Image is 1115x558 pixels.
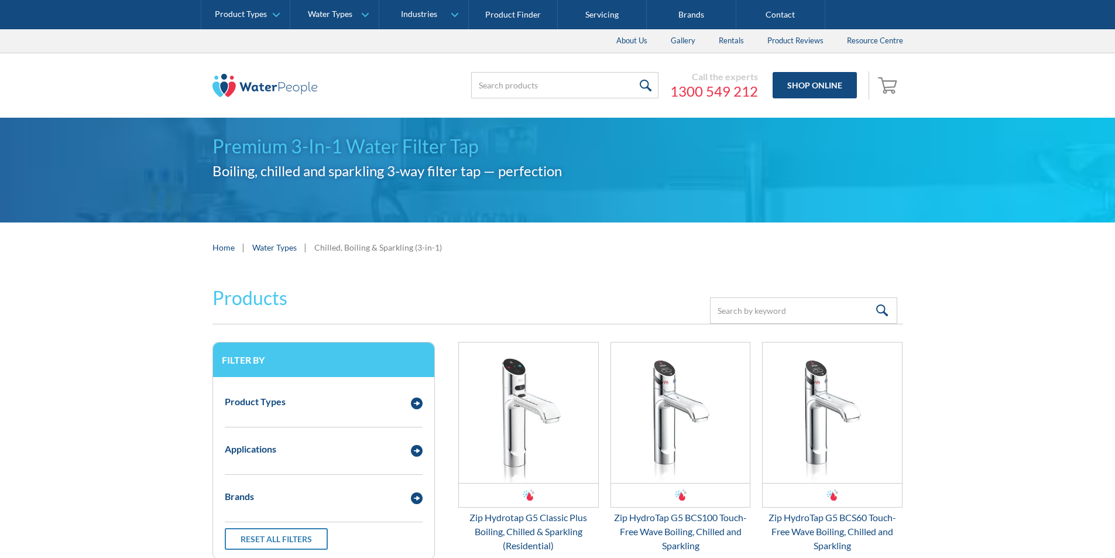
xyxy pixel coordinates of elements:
a: Zip HydroTap G5 BCS60 Touch-Free Wave Boiling, Chilled and SparklingZip HydroTap G5 BCS60 Touch-F... [762,342,903,553]
img: Zip Hydrotap G5 Classic Plus Boiling, Chilled & Sparkling (Residential) [459,343,598,483]
div: Zip HydroTap G5 BCS100 Touch-Free Wave Boiling, Chilled and Sparkling [610,511,751,553]
a: About Us [605,29,659,53]
iframe: podium webchat widget bubble [998,499,1115,558]
a: Gallery [659,29,707,53]
a: Zip HydroTap G5 BCS100 Touch-Free Wave Boiling, Chilled and SparklingZip HydroTap G5 BCS100 Touch... [610,342,751,553]
div: Product Types [215,9,267,19]
h2: Products [212,284,287,312]
a: Shop Online [773,72,857,98]
a: Rentals [707,29,756,53]
a: 1300 549 212 [670,83,758,100]
div: Zip Hydrotap G5 Classic Plus Boiling, Chilled & Sparkling (Residential) [458,511,599,553]
img: Zip HydroTap G5 BCS100 Touch-Free Wave Boiling, Chilled and Sparkling [611,343,750,483]
div: Brands [225,489,254,504]
a: Resource Centre [835,29,915,53]
div: Product Types [225,395,286,409]
div: Industries [401,9,437,19]
div: | [241,240,246,254]
h1: Premium 3-In-1 Water Filter Tap [212,132,903,160]
div: Call the experts [670,71,758,83]
img: The Water People [212,74,318,97]
div: Applications [225,442,276,456]
input: Search products [471,72,658,98]
div: | [303,240,308,254]
h3: Filter by [222,354,426,365]
div: Chilled, Boiling & Sparkling (3-in-1) [314,241,442,254]
a: Open cart [875,71,903,100]
img: Zip HydroTap G5 BCS60 Touch-Free Wave Boiling, Chilled and Sparkling [763,343,902,483]
img: shopping cart [878,76,900,94]
a: Home [212,241,235,254]
div: Zip HydroTap G5 BCS60 Touch-Free Wave Boiling, Chilled and Sparkling [762,511,903,553]
div: Water Types [308,9,352,19]
a: Product Reviews [756,29,835,53]
input: Search by keyword [710,297,897,324]
a: Water Types [252,241,297,254]
a: Zip Hydrotap G5 Classic Plus Boiling, Chilled & Sparkling (Residential)Zip Hydrotap G5 Classic Pl... [458,342,599,553]
h2: Boiling, chilled and sparkling 3-way filter tap — perfection [212,160,903,182]
a: Reset all filters [225,528,328,550]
